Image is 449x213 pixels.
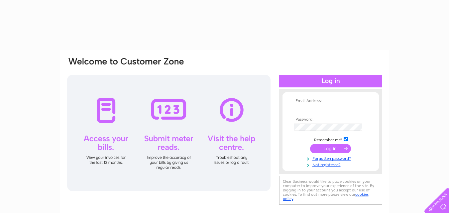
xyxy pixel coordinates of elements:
[292,99,369,103] th: Email Address:
[279,176,382,205] div: Clear Business would like to place cookies on your computer to improve your experience of the sit...
[294,155,369,161] a: Forgotten password?
[310,144,351,153] input: Submit
[283,192,369,201] a: cookies policy
[292,117,369,122] th: Password:
[292,136,369,143] td: Remember me?
[294,161,369,167] a: Not registered?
